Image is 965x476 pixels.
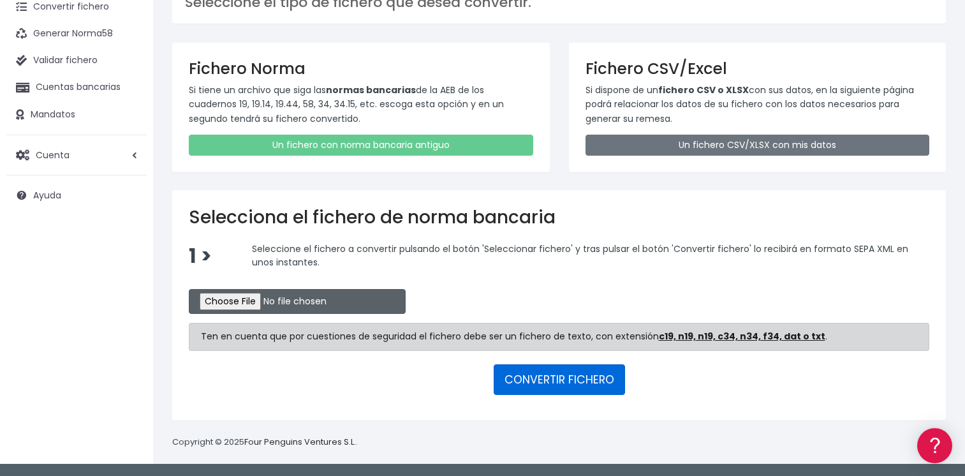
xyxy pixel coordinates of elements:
[13,108,242,128] a: Información general
[13,274,242,294] a: General
[33,189,61,202] span: Ayuda
[6,74,147,101] a: Cuentas bancarias
[659,330,825,343] strong: c19, n19, n19, c34, n34, f34, dat o txt
[13,89,242,101] div: Información general
[189,323,929,351] div: Ten en cuenta que por cuestiones de seguridad el fichero debe ser un fichero de texto, con extens...
[6,20,147,47] a: Generar Norma58
[13,326,242,346] a: API
[13,341,242,364] button: Contáctanos
[326,84,416,96] strong: normas bancarias
[494,364,625,395] button: CONVERTIR FICHERO
[189,242,212,270] span: 1 >
[252,242,908,269] span: Seleccione el fichero a convertir pulsando el botón 'Seleccionar fichero' y tras pulsar el botón ...
[13,253,242,265] div: Facturación
[13,141,242,153] div: Convertir ficheros
[6,142,147,168] a: Cuenta
[175,368,246,380] a: POWERED BY ENCHANT
[13,181,242,201] a: Problemas habituales
[189,83,533,126] p: Si tiene un archivo que siga las de la AEB de los cuadernos 19, 19.14, 19.44, 58, 34, 34.15, etc....
[658,84,749,96] strong: fichero CSV o XLSX
[13,201,242,221] a: Videotutoriales
[13,161,242,181] a: Formatos
[13,221,242,241] a: Perfiles de empresas
[586,135,930,156] a: Un fichero CSV/XLSX con mis datos
[172,436,358,449] p: Copyright © 2025 .
[244,436,356,448] a: Four Penguins Ventures S.L.
[13,306,242,318] div: Programadores
[189,207,929,228] h2: Selecciona el fichero de norma bancaria
[6,47,147,74] a: Validar fichero
[36,148,70,161] span: Cuenta
[189,135,533,156] a: Un fichero con norma bancaria antiguo
[586,83,930,126] p: Si dispone de un con sus datos, en la siguiente página podrá relacionar los datos de su fichero c...
[6,182,147,209] a: Ayuda
[6,101,147,128] a: Mandatos
[189,59,533,78] h3: Fichero Norma
[586,59,930,78] h3: Fichero CSV/Excel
